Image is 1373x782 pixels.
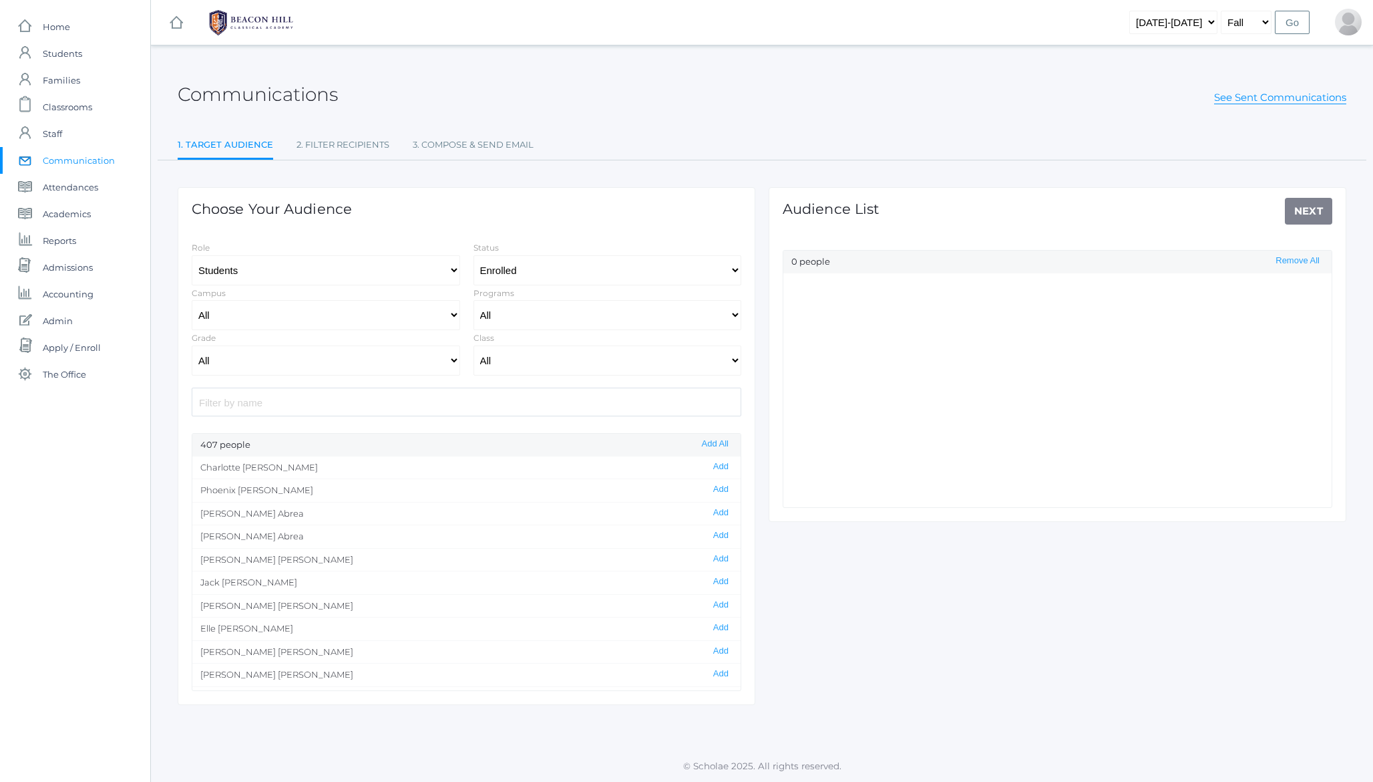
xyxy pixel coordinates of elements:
p: © Scholae 2025. All rights reserved. [151,759,1373,773]
a: See Sent Communications [1214,91,1346,104]
a: 3. Compose & Send Email [413,132,534,158]
button: Add [709,576,733,588]
li: [PERSON_NAME] Abrea [192,502,741,525]
h2: Communications [178,84,338,105]
li: [PERSON_NAME] [PERSON_NAME] [192,663,741,686]
li: [PERSON_NAME] Abrea [192,525,741,548]
span: The Office [43,361,86,388]
label: Programs [473,288,514,298]
img: BHCALogos-05-308ed15e86a5a0abce9b8dd61676a3503ac9727e845dece92d48e8588c001991.png [201,6,301,39]
span: Apply / Enroll [43,334,101,361]
label: Grade [192,333,216,343]
li: Elle [PERSON_NAME] [192,617,741,640]
li: [PERSON_NAME] [PERSON_NAME] [192,594,741,618]
label: Class [473,333,494,343]
button: Add [709,484,733,495]
span: Staff [43,120,62,147]
span: Communication [43,147,115,174]
span: Academics [43,201,91,227]
input: Go [1275,11,1310,34]
span: Classrooms [43,94,92,120]
h1: Audience List [783,201,879,217]
span: Families [43,67,80,94]
button: Add [709,622,733,634]
span: Admissions [43,254,93,281]
div: 0 people [783,251,1332,273]
button: Add [709,600,733,611]
input: Filter by name [192,388,741,416]
span: Home [43,13,70,40]
li: Charlotte [PERSON_NAME] [192,457,741,479]
li: [PERSON_NAME] [PERSON_NAME] [192,640,741,664]
li: [PERSON_NAME] [PERSON_NAME] [192,548,741,571]
li: [PERSON_NAME] Alstot [192,686,741,710]
button: Add [709,507,733,519]
label: Status [473,243,499,253]
label: Role [192,243,210,253]
span: Students [43,40,82,67]
li: Phoenix [PERSON_NAME] [192,479,741,502]
div: Jason Roberts [1335,9,1362,35]
a: 2. Filter Recipients [297,132,389,158]
div: 407 people [192,434,741,457]
li: Jack [PERSON_NAME] [192,571,741,594]
button: Add [709,668,733,680]
span: Attendances [43,174,98,201]
h1: Choose Your Audience [192,201,352,217]
span: Reports [43,227,76,254]
span: Accounting [43,281,93,307]
button: Add [709,553,733,565]
button: Remove All [1271,255,1324,267]
span: Admin [43,307,73,334]
button: Add All [698,438,733,450]
a: 1. Target Audience [178,132,273,160]
button: Add [709,530,733,541]
button: Add [709,461,733,473]
label: Campus [192,288,226,298]
button: Add [709,646,733,657]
